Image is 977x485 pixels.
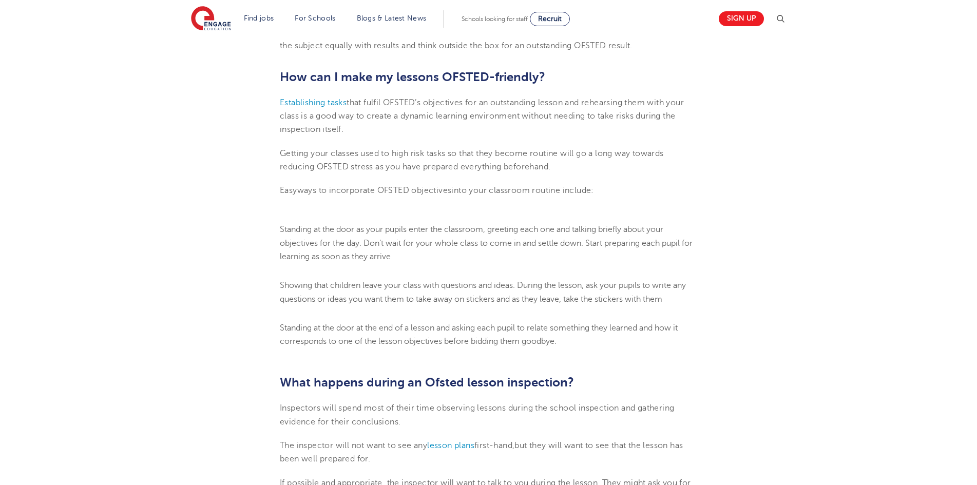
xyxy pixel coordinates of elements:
a: Find jobs [244,14,274,22]
a: Blogs & Latest News [357,14,427,22]
span: that fulfil OFSTED’s objectives for an outstanding lesson and rehearsing them with your class is ... [280,98,684,134]
span: Getting your classes used to high risk tasks so that they become routine will go a long way towar... [280,149,664,171]
a: Recruit [530,12,570,26]
a: Establishing tasks [280,98,347,107]
a: lesson plans [427,441,474,450]
img: Engage Education [191,6,231,32]
span: Standing at the door at the end of a lesson and asking each pupil to relate something they learne... [280,323,678,346]
span: ways to incorporate OFSTED objectives [297,186,452,195]
span: Recruit [538,15,562,23]
span: Easy [280,186,297,195]
span: Inspectors will spend most of their time observing lessons during the school inspection and gathe... [280,403,674,426]
span: first-hand, [427,441,514,450]
span: How can I make my lessons OFSTED-friendly? [280,70,545,84]
span: into your classroom routine include: [451,186,593,195]
span: The inspector will not want to see any [280,441,427,450]
a: Sign up [719,11,764,26]
span: What happens during an Ofsted lesson inspection? [280,375,574,390]
a: For Schools [295,14,335,22]
span: Standing at the door as your pupils enter the classroom, greeting each one and talking briefly ab... [280,225,693,261]
span: Showing that children leave your class with questions and ideas. During the lesson, ask your pupi... [280,281,686,303]
span: Schools looking for staff [462,15,528,23]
